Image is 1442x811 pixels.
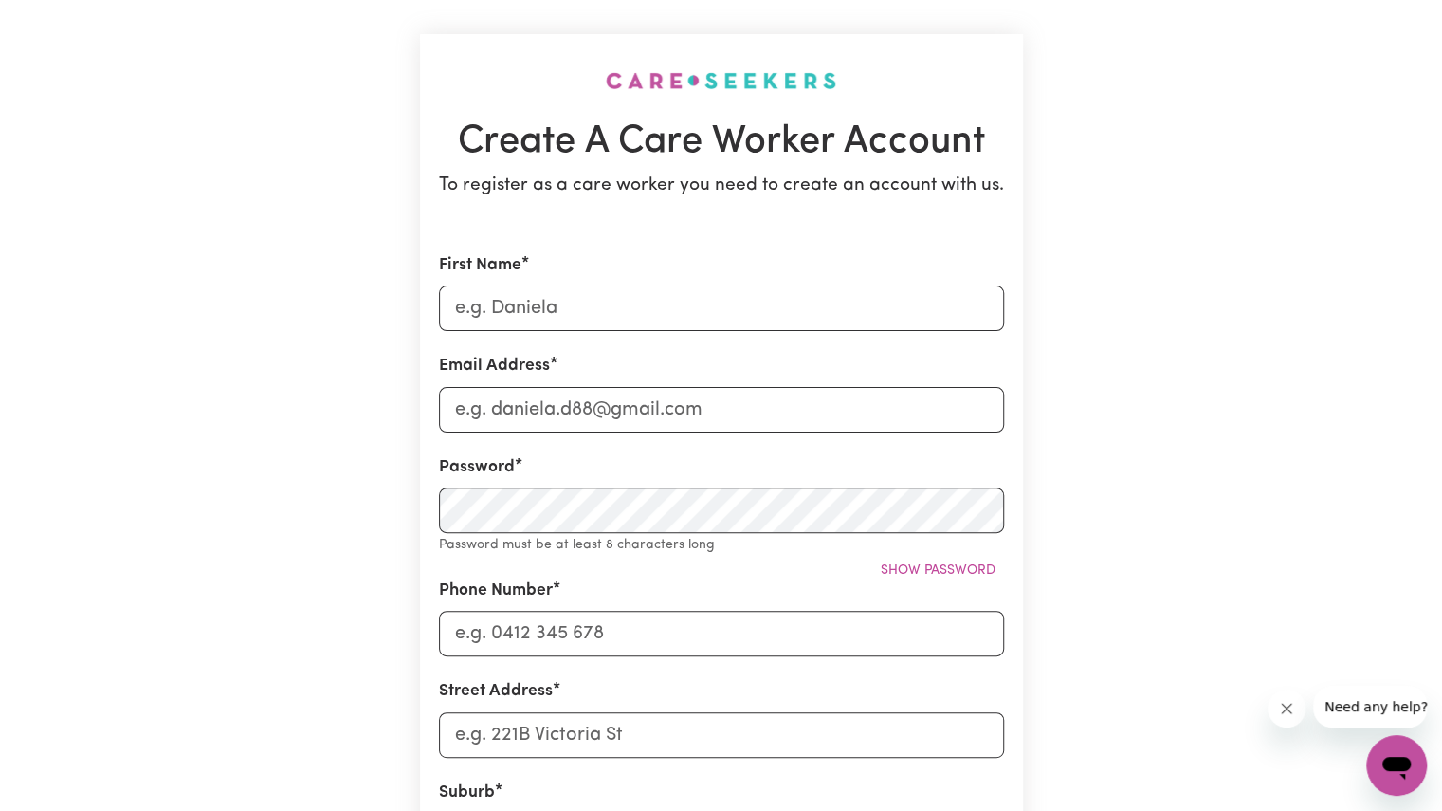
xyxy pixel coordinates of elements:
input: e.g. 221B Victoria St [439,712,1004,758]
iframe: Close message [1268,690,1305,728]
label: Email Address [439,354,550,378]
label: Phone Number [439,579,553,603]
button: Show password [872,556,1004,585]
small: Password must be at least 8 characters long [439,538,715,552]
p: To register as a care worker you need to create an account with us. [439,173,1004,200]
h1: Create A Care Worker Account [439,120,1004,165]
iframe: Message from company [1313,686,1427,728]
input: e.g. daniela.d88@gmail.com [439,387,1004,433]
label: Street Address [439,679,553,704]
label: Suburb [439,781,495,805]
label: Password [439,455,515,480]
input: e.g. Daniela [439,286,1004,331]
span: Show password [881,563,995,578]
span: Need any help? [11,13,115,28]
iframe: Button to launch messaging window [1366,735,1427,796]
input: e.g. 0412 345 678 [439,611,1004,656]
label: First Name [439,253,521,278]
